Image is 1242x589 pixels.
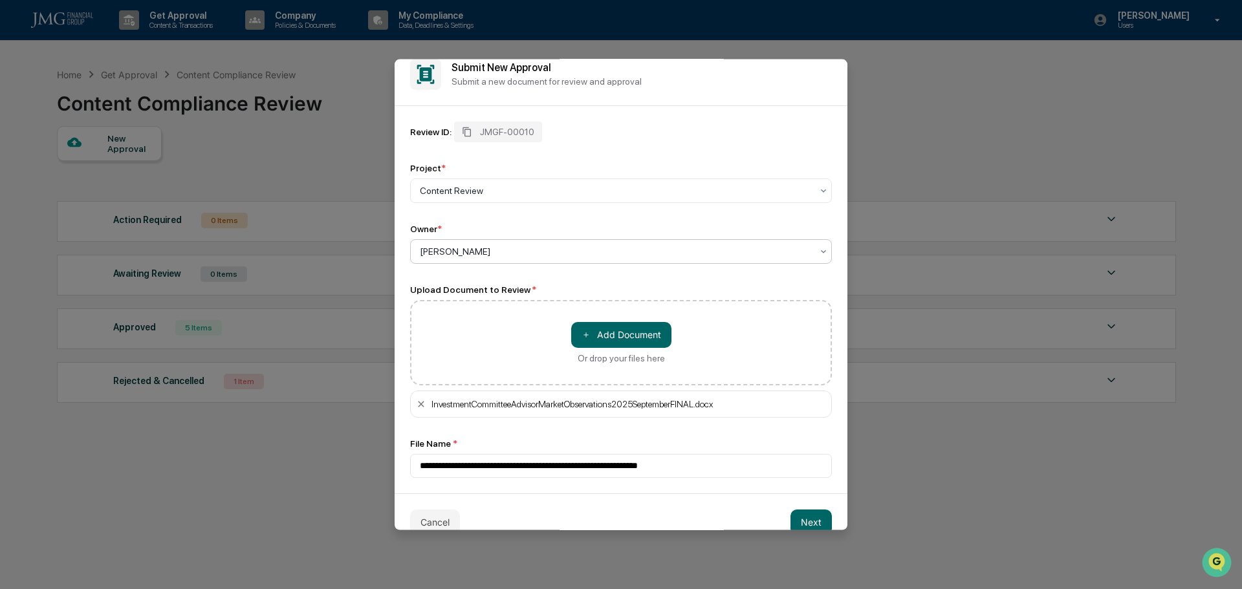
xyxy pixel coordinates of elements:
a: 🔎Data Lookup [8,182,87,206]
div: Review ID: [410,126,452,136]
button: Next [790,509,832,535]
div: Project [410,162,446,173]
span: JMGF-00010 [480,126,534,136]
div: 🔎 [13,189,23,199]
h2: Submit New Approval [452,61,832,74]
button: Cancel [410,509,460,535]
p: How can we help? [13,27,235,48]
a: Powered byPylon [91,219,157,229]
a: 🖐️Preclearance [8,158,89,181]
div: 🗄️ [94,164,104,175]
span: Pylon [129,219,157,229]
span: Data Lookup [26,187,82,200]
button: Start new chat [220,103,235,118]
img: 1746055101610-c473b297-6a78-478c-a979-82029cc54cd1 [13,99,36,122]
div: File Name [410,438,832,448]
div: Start new chat [44,99,212,112]
a: 🗄️Attestations [89,158,166,181]
iframe: Open customer support [1201,546,1236,581]
div: InvestmentCommitteeAdvisorMarketObservations2025SeptemberFINAL.docx [431,398,826,409]
div: We're available if you need us! [44,112,164,122]
span: Attestations [107,163,160,176]
p: Submit a new document for review and approval [452,76,832,87]
div: Upload Document to Review [410,284,832,294]
div: 🖐️ [13,164,23,175]
div: Or drop your files here [578,352,665,363]
div: Owner [410,223,442,233]
button: Or drop your files here [571,321,671,347]
span: ＋ [582,328,591,341]
span: Preclearance [26,163,83,176]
